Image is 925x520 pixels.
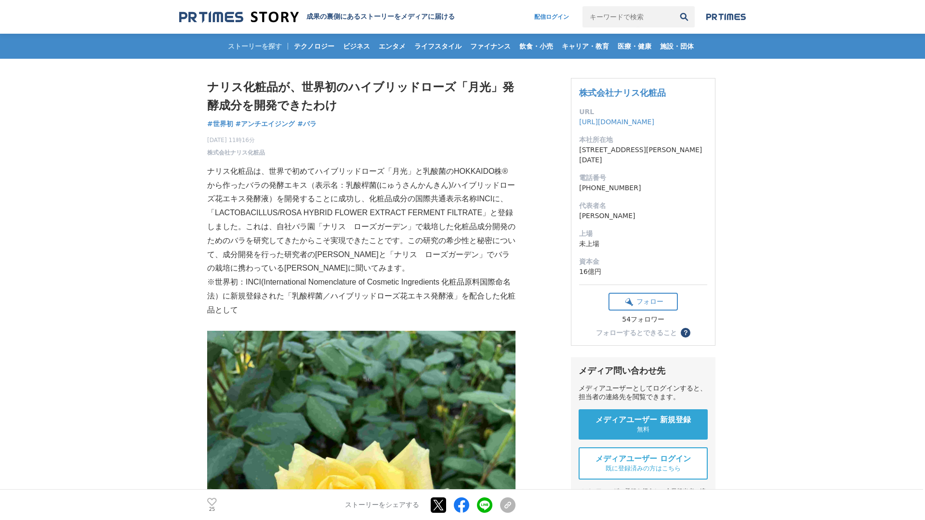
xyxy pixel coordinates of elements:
div: フォローするとできること [596,329,677,336]
a: 施設・団体 [656,34,698,59]
p: ストーリーをシェアする [345,501,419,509]
img: prtimes [706,13,746,21]
a: 飲食・小売 [515,34,557,59]
a: ファイナンス [466,34,515,59]
a: [URL][DOMAIN_NAME] [579,118,654,126]
a: メディアユーザー ログイン 既に登録済みの方はこちら [579,447,708,480]
img: 成果の裏側にあるストーリーをメディアに届ける [179,11,299,24]
dd: [PHONE_NUMBER] [579,183,707,193]
p: ※世界初：INCI(International Nomenclature of Cosmetic Ingredients 化粧品原料国際命名法）に新規登録された「乳酸桿菌／ハイブリッドローズ花エ... [207,275,515,317]
span: 無料 [637,425,649,434]
a: #バラ [297,119,317,129]
a: テクノロジー [290,34,338,59]
span: テクノロジー [290,42,338,51]
div: メディアユーザーとしてログインすると、担当者の連絡先を閲覧できます。 [579,384,708,402]
div: メディア問い合わせ先 [579,365,708,377]
a: 成果の裏側にあるストーリーをメディアに届ける 成果の裏側にあるストーリーをメディアに届ける [179,11,455,24]
h1: ナリス化粧品が、世界初のハイブリッドローズ「月光」発酵成分を開発できたわけ [207,78,515,115]
span: 施設・団体 [656,42,698,51]
a: ビジネス [339,34,374,59]
input: キーワードで検索 [582,6,674,27]
dd: 未上場 [579,239,707,249]
span: メディアユーザー 新規登録 [595,415,691,425]
button: 検索 [674,6,695,27]
a: 株式会社ナリス化粧品 [579,88,666,98]
dt: URL [579,107,707,117]
span: キャリア・教育 [558,42,613,51]
h2: 成果の裏側にあるストーリーをメディアに届ける [306,13,455,21]
span: ？ [682,329,689,336]
span: メディアユーザー ログイン [595,454,691,464]
span: 飲食・小売 [515,42,557,51]
span: ファイナンス [466,42,515,51]
span: エンタメ [375,42,410,51]
dd: [PERSON_NAME] [579,211,707,221]
a: #世界初 [207,119,233,129]
p: 25 [207,507,217,512]
a: キャリア・教育 [558,34,613,59]
a: #アンチエイジング [236,119,295,129]
dd: [STREET_ADDRESS][PERSON_NAME][DATE] [579,145,707,165]
a: ライフスタイル [410,34,465,59]
button: ？ [681,328,690,338]
dt: 資本金 [579,257,707,267]
a: 配信ログイン [525,6,579,27]
dt: 代表者名 [579,201,707,211]
p: ナリス化粧品は、世界で初めてハイブリッドローズ「月光」と乳酸菌のHOKKAIDO株®から作ったバラの発酵エキス（表示名：乳酸桿菌(にゅうさんかんきん)/ハイブリッドローズ花エキス発酵液）を開発す... [207,165,515,275]
span: #世界初 [207,119,233,128]
span: ビジネス [339,42,374,51]
div: 54フォロワー [608,315,678,324]
dt: 本社所在地 [579,135,707,145]
span: [DATE] 11時16分 [207,136,265,144]
span: 既に登録済みの方はこちら [606,464,681,473]
a: エンタメ [375,34,410,59]
a: 株式会社ナリス化粧品 [207,148,265,157]
dd: 16億円 [579,267,707,277]
dt: 上場 [579,229,707,239]
a: 医療・健康 [614,34,655,59]
span: ライフスタイル [410,42,465,51]
span: 医療・健康 [614,42,655,51]
span: #バラ [297,119,317,128]
button: フォロー [608,293,678,311]
dt: 電話番号 [579,173,707,183]
a: メディアユーザー 新規登録 無料 [579,409,708,440]
span: #アンチエイジング [236,119,295,128]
